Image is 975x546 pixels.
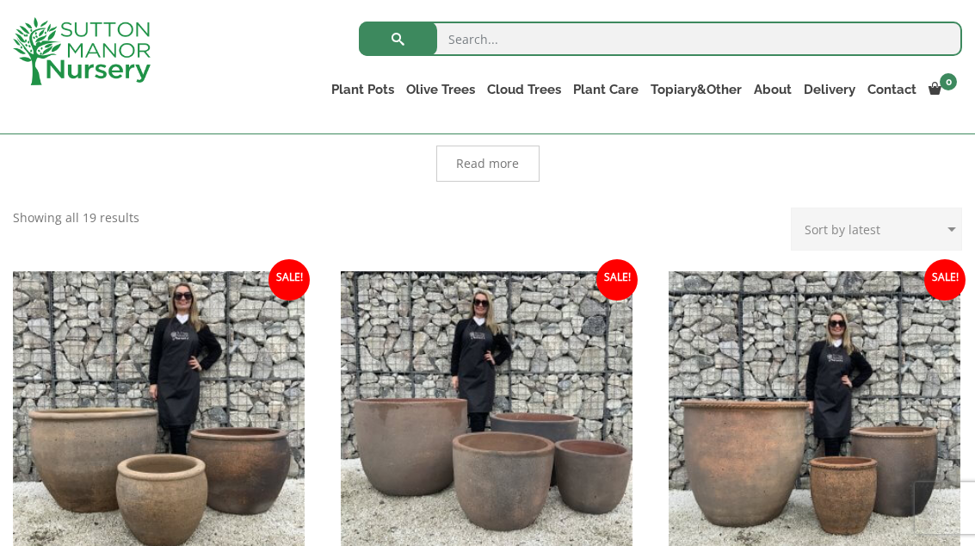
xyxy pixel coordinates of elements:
a: About [748,78,798,102]
a: Plant Care [567,78,645,102]
span: Sale! [268,259,310,301]
span: Sale! [596,259,638,301]
a: Olive Trees [400,78,481,102]
a: Cloud Trees [481,78,567,102]
select: Shop order [791,208,962,251]
span: 0 [940,73,957,90]
a: Contact [861,78,923,102]
p: Showing all 19 results [13,208,139,228]
span: Read more [456,158,519,170]
a: Delivery [798,78,861,102]
img: logo [13,17,151,85]
input: Search... [359,22,962,56]
a: Plant Pots [325,78,400,102]
span: Sale! [924,259,966,301]
a: Topiary&Other [645,78,748,102]
a: 0 [923,78,962,102]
